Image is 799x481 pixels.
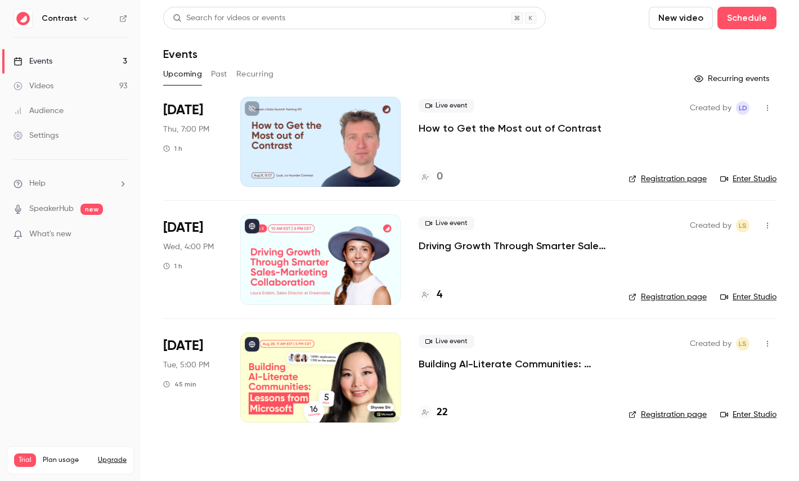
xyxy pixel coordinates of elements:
span: Ld [739,101,747,115]
div: Settings [14,130,59,141]
h1: Events [163,47,197,61]
div: Search for videos or events [173,12,285,24]
span: Luuk de Jonge [736,101,749,115]
a: 22 [419,405,448,420]
a: Enter Studio [720,409,776,420]
span: Help [29,178,46,190]
div: Events [14,56,52,67]
span: Thu, 7:00 PM [163,124,209,135]
a: Driving Growth Through Smarter Sales-Marketing Collaboration [419,239,611,253]
a: Registration page [629,173,707,185]
h4: 22 [437,405,448,420]
a: SpeakerHub [29,203,74,215]
span: Wed, 4:00 PM [163,241,214,253]
span: Plan usage [43,456,91,465]
a: Enter Studio [720,291,776,303]
span: LS [739,219,747,232]
button: Recurring events [689,70,776,88]
span: new [80,204,103,215]
a: Enter Studio [720,173,776,185]
span: LS [739,337,747,350]
a: Registration page [629,291,707,303]
span: [DATE] [163,337,203,355]
div: Aug 21 Thu, 12:00 PM (America/Chicago) [163,97,222,187]
div: Audience [14,105,64,116]
span: Created by [690,337,731,350]
h6: Contrast [42,13,77,24]
div: 1 h [163,262,182,271]
span: Live event [419,99,474,113]
h4: 4 [437,287,442,303]
button: Upgrade [98,456,127,465]
span: Live event [419,217,474,230]
span: Created by [690,219,731,232]
span: Trial [14,453,36,467]
span: [DATE] [163,101,203,119]
img: Contrast [14,10,32,28]
button: Schedule [717,7,776,29]
span: Tue, 5:00 PM [163,359,209,371]
a: Building AI-Literate Communities: Lessons from Microsoft [419,357,611,371]
button: New video [649,7,713,29]
button: Past [211,65,227,83]
div: 45 min [163,380,196,389]
a: 4 [419,287,442,303]
span: What's new [29,228,71,240]
a: Registration page [629,409,707,420]
li: help-dropdown-opener [14,178,127,190]
a: 0 [419,169,443,185]
span: Live event [419,335,474,348]
div: 1 h [163,144,182,153]
div: Videos [14,80,53,92]
div: Sep 3 Wed, 10:00 AM (America/New York) [163,214,222,304]
h4: 0 [437,169,443,185]
a: How to Get the Most out of Contrast [419,122,602,135]
span: [DATE] [163,219,203,237]
span: Lusine Sargsyan [736,337,749,350]
span: Lusine Sargsyan [736,219,749,232]
div: Dec 9 Tue, 11:00 AM (America/New York) [163,332,222,422]
span: Created by [690,101,731,115]
button: Recurring [236,65,274,83]
button: Upcoming [163,65,202,83]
